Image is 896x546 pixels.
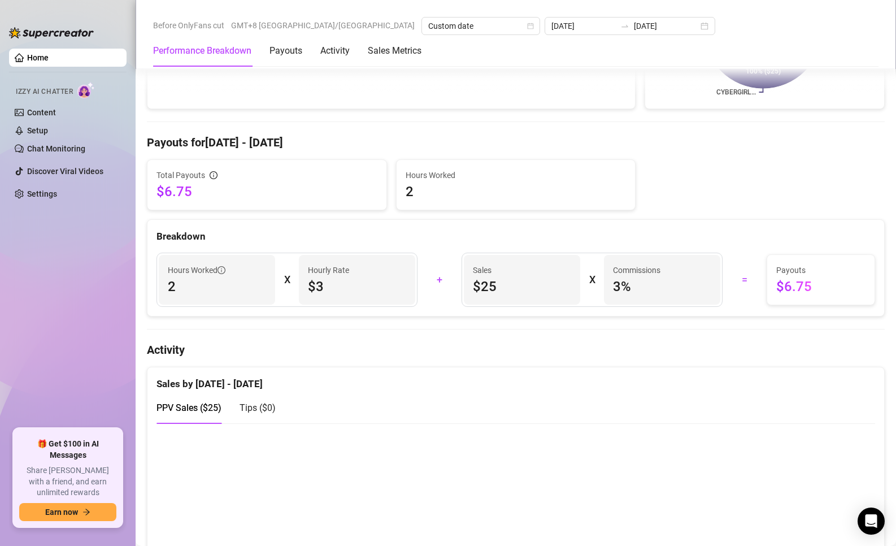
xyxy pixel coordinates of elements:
[406,169,627,181] span: Hours Worked
[308,278,406,296] span: $3
[269,44,302,58] div: Payouts
[27,144,85,153] a: Chat Monitoring
[473,264,571,276] span: Sales
[424,271,455,289] div: +
[320,44,350,58] div: Activity
[147,342,885,358] h4: Activity
[406,183,627,201] span: 2
[156,367,875,392] div: Sales by [DATE] - [DATE]
[16,86,73,97] span: Izzy AI Chatter
[156,402,221,413] span: PPV Sales ( $25 )
[27,108,56,117] a: Content
[156,169,205,181] span: Total Payouts
[620,21,629,31] span: swap-right
[156,183,377,201] span: $6.75
[589,271,595,289] div: X
[82,508,90,516] span: arrow-right
[147,135,885,150] h4: Payouts for [DATE] - [DATE]
[613,264,660,276] article: Commissions
[27,53,49,62] a: Home
[613,278,711,296] span: 3 %
[858,508,885,535] div: Open Intercom Messenger
[153,17,224,34] span: Before OnlyFans cut
[634,20,698,32] input: End date
[240,402,276,413] span: Tips ( $0 )
[27,189,57,198] a: Settings
[308,264,349,276] article: Hourly Rate
[77,82,95,98] img: AI Chatter
[231,17,415,34] span: GMT+8 [GEOGRAPHIC_DATA]/[GEOGRAPHIC_DATA]
[27,167,103,176] a: Discover Viral Videos
[729,271,760,289] div: =
[9,27,94,38] img: logo-BBDzfeDw.svg
[776,264,865,276] span: Payouts
[153,44,251,58] div: Performance Breakdown
[19,503,116,521] button: Earn nowarrow-right
[19,439,116,461] span: 🎁 Get $100 in AI Messages
[716,88,756,96] text: CYBERGIRL…
[776,278,865,296] span: $6.75
[473,278,571,296] span: $25
[168,278,266,296] span: 2
[527,23,534,29] span: calendar
[284,271,290,289] div: X
[19,465,116,499] span: Share [PERSON_NAME] with a friend, and earn unlimited rewards
[156,229,875,244] div: Breakdown
[27,126,48,135] a: Setup
[428,18,533,34] span: Custom date
[368,44,421,58] div: Sales Metrics
[620,21,629,31] span: to
[45,508,78,517] span: Earn now
[551,20,616,32] input: Start date
[218,266,225,274] span: info-circle
[168,264,225,276] span: Hours Worked
[210,171,218,179] span: info-circle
